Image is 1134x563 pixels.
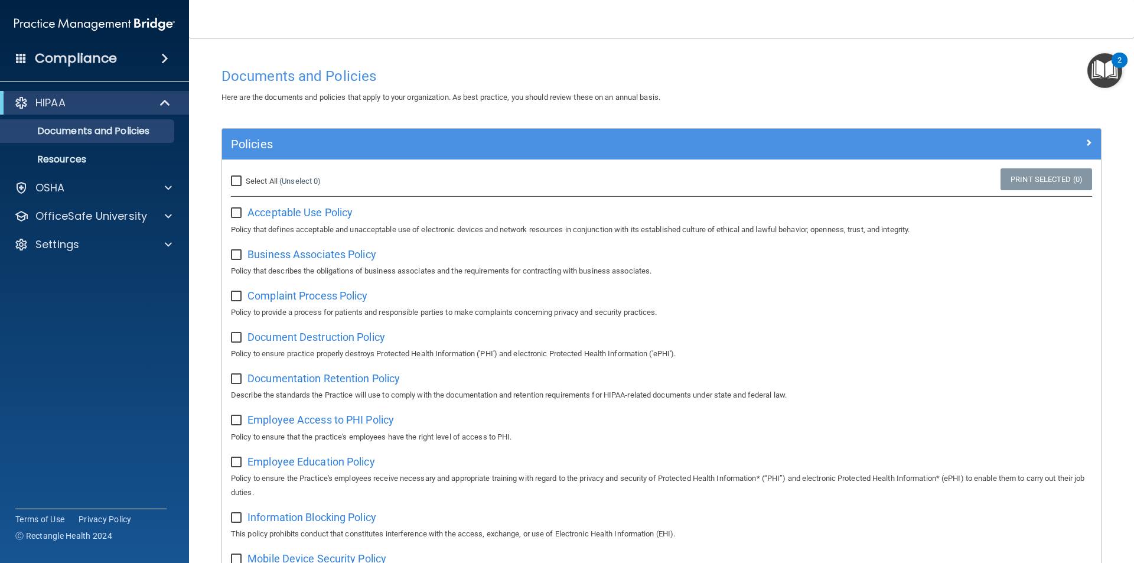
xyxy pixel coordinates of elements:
[14,96,171,110] a: HIPAA
[247,206,353,219] span: Acceptable Use Policy
[247,455,375,468] span: Employee Education Policy
[231,527,1092,541] p: This policy prohibits conduct that constitutes interference with the access, exchange, or use of ...
[35,96,66,110] p: HIPAA
[8,125,169,137] p: Documents and Policies
[14,209,172,223] a: OfficeSafe University
[930,479,1120,526] iframe: Drift Widget Chat Controller
[35,181,65,195] p: OSHA
[231,347,1092,361] p: Policy to ensure practice properly destroys Protected Health Information ('PHI') and electronic P...
[1117,60,1122,76] div: 2
[14,181,172,195] a: OSHA
[231,305,1092,320] p: Policy to provide a process for patients and responsible parties to make complaints concerning pr...
[15,513,64,525] a: Terms of Use
[35,50,117,67] h4: Compliance
[231,264,1092,278] p: Policy that describes the obligations of business associates and the requirements for contracting...
[231,177,245,186] input: Select All (Unselect 0)
[247,372,400,385] span: Documentation Retention Policy
[247,414,394,426] span: Employee Access to PHI Policy
[231,135,1092,154] a: Policies
[221,69,1102,84] h4: Documents and Policies
[231,388,1092,402] p: Describe the standards the Practice will use to comply with the documentation and retention requi...
[1087,53,1122,88] button: Open Resource Center, 2 new notifications
[247,289,367,302] span: Complaint Process Policy
[247,511,376,523] span: Information Blocking Policy
[231,223,1092,237] p: Policy that defines acceptable and unacceptable use of electronic devices and network resources i...
[246,177,278,186] span: Select All
[231,138,872,151] h5: Policies
[14,237,172,252] a: Settings
[14,12,175,36] img: PMB logo
[8,154,169,165] p: Resources
[231,471,1092,500] p: Policy to ensure the Practice's employees receive necessary and appropriate training with regard ...
[35,237,79,252] p: Settings
[79,513,132,525] a: Privacy Policy
[221,93,660,102] span: Here are the documents and policies that apply to your organization. As best practice, you should...
[1001,168,1092,190] a: Print Selected (0)
[247,248,376,261] span: Business Associates Policy
[35,209,147,223] p: OfficeSafe University
[247,331,385,343] span: Document Destruction Policy
[231,430,1092,444] p: Policy to ensure that the practice's employees have the right level of access to PHI.
[15,530,112,542] span: Ⓒ Rectangle Health 2024
[279,177,321,186] a: (Unselect 0)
